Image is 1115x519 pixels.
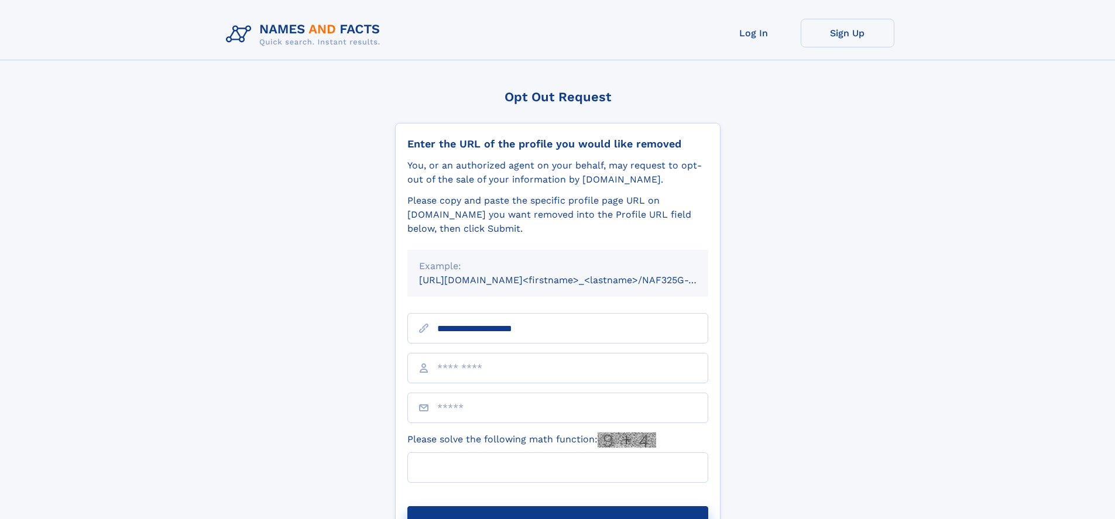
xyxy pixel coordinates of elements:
a: Log In [707,19,801,47]
div: Enter the URL of the profile you would like removed [407,138,708,150]
img: Logo Names and Facts [221,19,390,50]
div: Example: [419,259,697,273]
div: Please copy and paste the specific profile page URL on [DOMAIN_NAME] you want removed into the Pr... [407,194,708,236]
small: [URL][DOMAIN_NAME]<firstname>_<lastname>/NAF325G-xxxxxxxx [419,274,730,286]
label: Please solve the following math function: [407,432,656,448]
div: You, or an authorized agent on your behalf, may request to opt-out of the sale of your informatio... [407,159,708,187]
div: Opt Out Request [395,90,721,104]
a: Sign Up [801,19,894,47]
